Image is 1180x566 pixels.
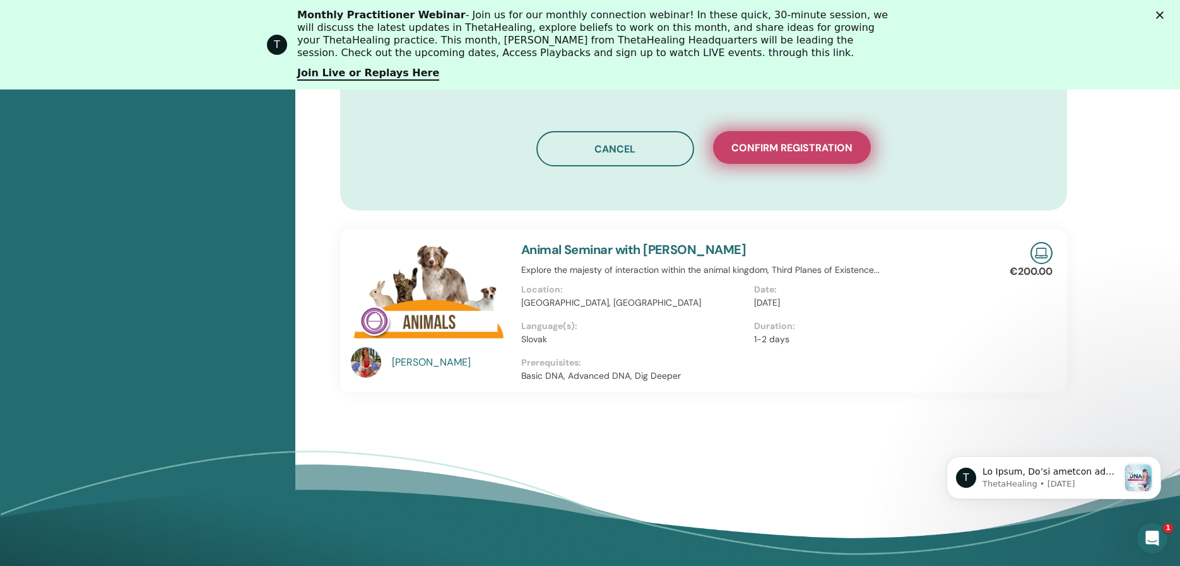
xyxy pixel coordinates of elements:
[521,296,746,309] p: [GEOGRAPHIC_DATA], [GEOGRAPHIC_DATA]
[754,296,979,309] p: [DATE]
[1010,264,1053,279] p: €200.00
[521,369,987,383] p: Basic DNA, Advanced DNA, Dig Deeper
[392,355,509,370] a: [PERSON_NAME]
[594,142,635,156] span: Cancel
[351,347,381,378] img: default.jpg
[297,9,893,59] div: - Join us for our monthly connection webinar! In these quick, 30-minute session, we will discuss ...
[521,241,746,258] a: Animal Seminar with [PERSON_NAME]
[754,320,979,333] p: Duration:
[1030,242,1053,264] img: Live Online Seminar
[536,131,694,166] button: Cancel
[731,141,853,154] span: Confirm registration
[521,333,746,346] p: Slovak
[267,35,287,55] div: Profile image for ThetaHealing
[1156,11,1169,19] div: Close
[351,242,506,351] img: Animal Seminar
[1137,523,1167,553] iframe: Intercom live chat
[297,67,439,81] a: Join Live or Replays Here
[297,9,466,21] b: Monthly Practitioner Webinar
[521,356,987,369] p: Prerequisites:
[713,131,871,164] button: Confirm registration
[928,431,1180,519] iframe: Intercom notifications message
[521,320,746,333] p: Language(s):
[521,283,746,296] p: Location:
[754,283,979,296] p: Date:
[754,333,979,346] p: 1-2 days
[1163,523,1173,533] span: 1
[521,263,987,277] p: Explore the majesty of interaction within the animal kingdom, Third Planes of Existence...
[55,47,191,59] p: Message from ThetaHealing, sent 35w ago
